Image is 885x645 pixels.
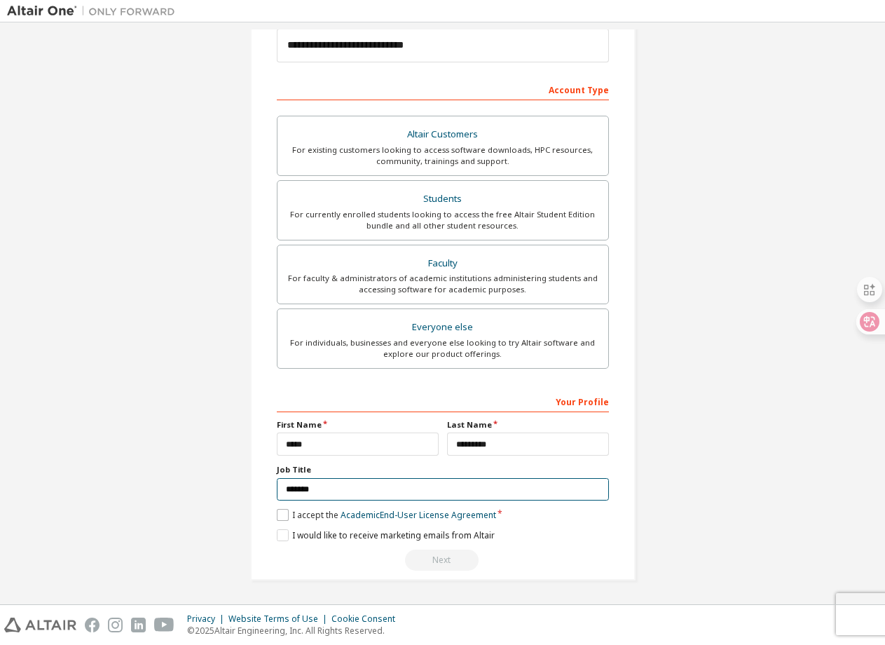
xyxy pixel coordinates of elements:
[7,4,182,18] img: Altair One
[286,254,600,273] div: Faculty
[277,529,495,541] label: I would like to receive marketing emails from Altair
[331,613,404,625] div: Cookie Consent
[108,618,123,632] img: instagram.svg
[286,273,600,295] div: For faculty & administrators of academic institutions administering students and accessing softwa...
[154,618,174,632] img: youtube.svg
[228,613,331,625] div: Website Terms of Use
[286,125,600,144] div: Altair Customers
[277,509,496,521] label: I accept the
[286,318,600,337] div: Everyone else
[131,618,146,632] img: linkedin.svg
[277,390,609,412] div: Your Profile
[447,419,609,430] label: Last Name
[277,550,609,571] div: Read and acccept EULA to continue
[4,618,76,632] img: altair_logo.svg
[277,78,609,100] div: Account Type
[85,618,100,632] img: facebook.svg
[341,509,496,521] a: Academic End-User License Agreement
[187,625,404,637] p: © 2025 Altair Engineering, Inc. All Rights Reserved.
[277,464,609,475] label: Job Title
[286,209,600,231] div: For currently enrolled students looking to access the free Altair Student Edition bundle and all ...
[286,144,600,167] div: For existing customers looking to access software downloads, HPC resources, community, trainings ...
[286,189,600,209] div: Students
[277,419,439,430] label: First Name
[187,613,228,625] div: Privacy
[286,337,600,360] div: For individuals, businesses and everyone else looking to try Altair software and explore our prod...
